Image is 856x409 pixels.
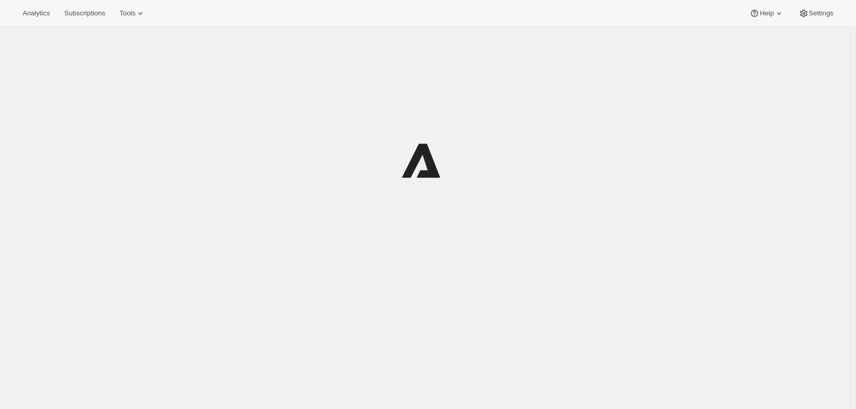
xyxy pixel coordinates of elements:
[760,9,773,17] span: Help
[64,9,105,17] span: Subscriptions
[743,6,790,21] button: Help
[23,9,50,17] span: Analytics
[792,6,840,21] button: Settings
[58,6,111,21] button: Subscriptions
[119,9,135,17] span: Tools
[16,6,56,21] button: Analytics
[113,6,152,21] button: Tools
[809,9,833,17] span: Settings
